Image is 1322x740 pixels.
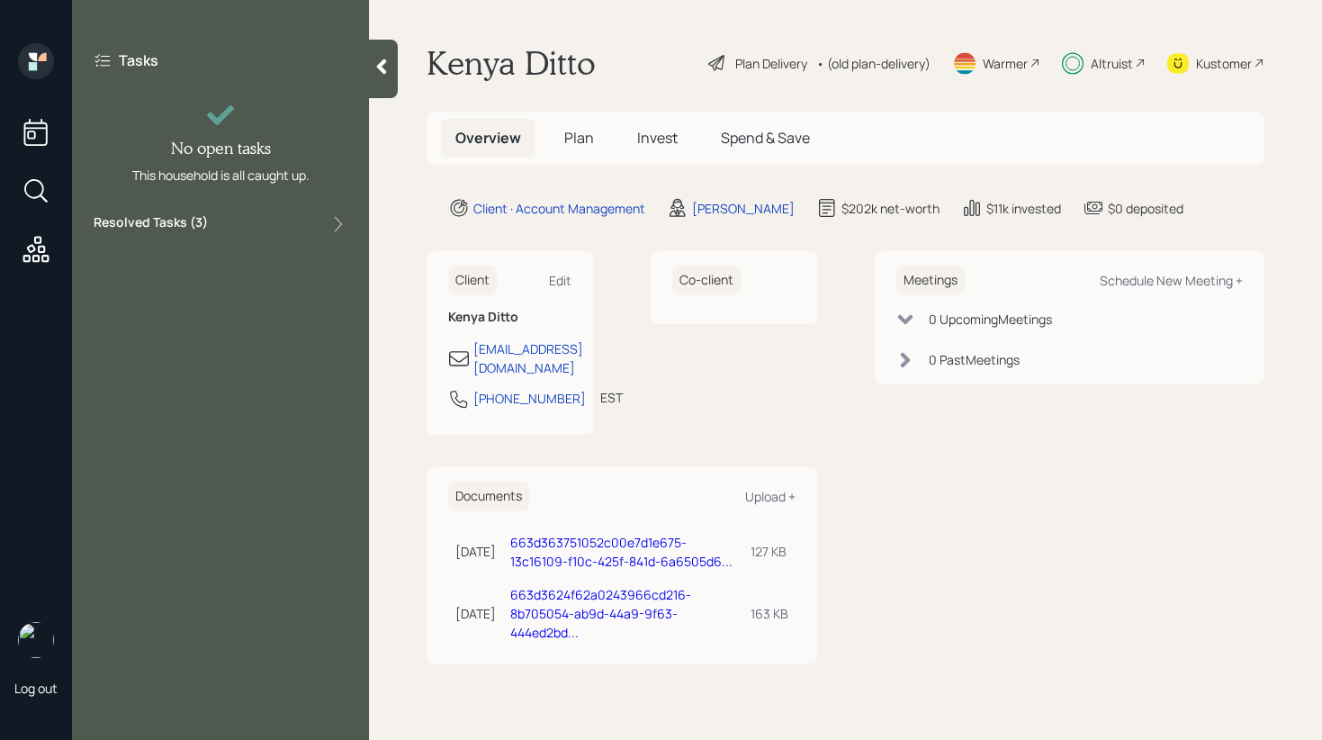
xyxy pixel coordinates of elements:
div: $202k net-worth [841,199,940,218]
span: Spend & Save [721,128,810,148]
div: Kustomer [1196,54,1252,73]
label: Resolved Tasks ( 3 ) [94,213,208,235]
div: Warmer [983,54,1028,73]
span: Overview [455,128,521,148]
div: Altruist [1091,54,1133,73]
div: Plan Delivery [735,54,807,73]
div: [PHONE_NUMBER] [473,389,586,408]
div: 127 KB [751,542,788,561]
div: $11k invested [986,199,1061,218]
span: Invest [637,128,678,148]
a: 663d363751052c00e7d1e675-13c16109-f10c-425f-841d-6a6505d6... [510,534,733,570]
div: Edit [549,272,571,289]
h6: Documents [448,482,529,511]
div: EST [600,388,623,407]
div: Client · Account Management [473,199,645,218]
div: [DATE] [455,604,496,623]
div: [PERSON_NAME] [692,199,795,218]
div: Upload + [745,488,796,505]
span: Plan [564,128,594,148]
h6: Co-client [672,266,741,295]
h1: Kenya Ditto [427,43,596,83]
h4: No open tasks [171,139,271,158]
h6: Kenya Ditto [448,310,571,325]
div: • (old plan-delivery) [816,54,931,73]
div: $0 deposited [1108,199,1183,218]
div: Schedule New Meeting + [1100,272,1243,289]
div: 0 Upcoming Meeting s [929,310,1052,329]
a: 663d3624f62a0243966cd216-8b705054-ab9d-44a9-9f63-444ed2bd... [510,586,691,641]
h6: Meetings [896,266,965,295]
div: Log out [14,680,58,697]
div: 163 KB [751,604,788,623]
div: This household is all caught up. [132,166,310,185]
label: Tasks [119,50,158,70]
div: [EMAIL_ADDRESS][DOMAIN_NAME] [473,339,583,377]
img: retirable_logo.png [18,622,54,658]
div: [DATE] [455,542,496,561]
h6: Client [448,266,497,295]
div: 0 Past Meeting s [929,350,1020,369]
